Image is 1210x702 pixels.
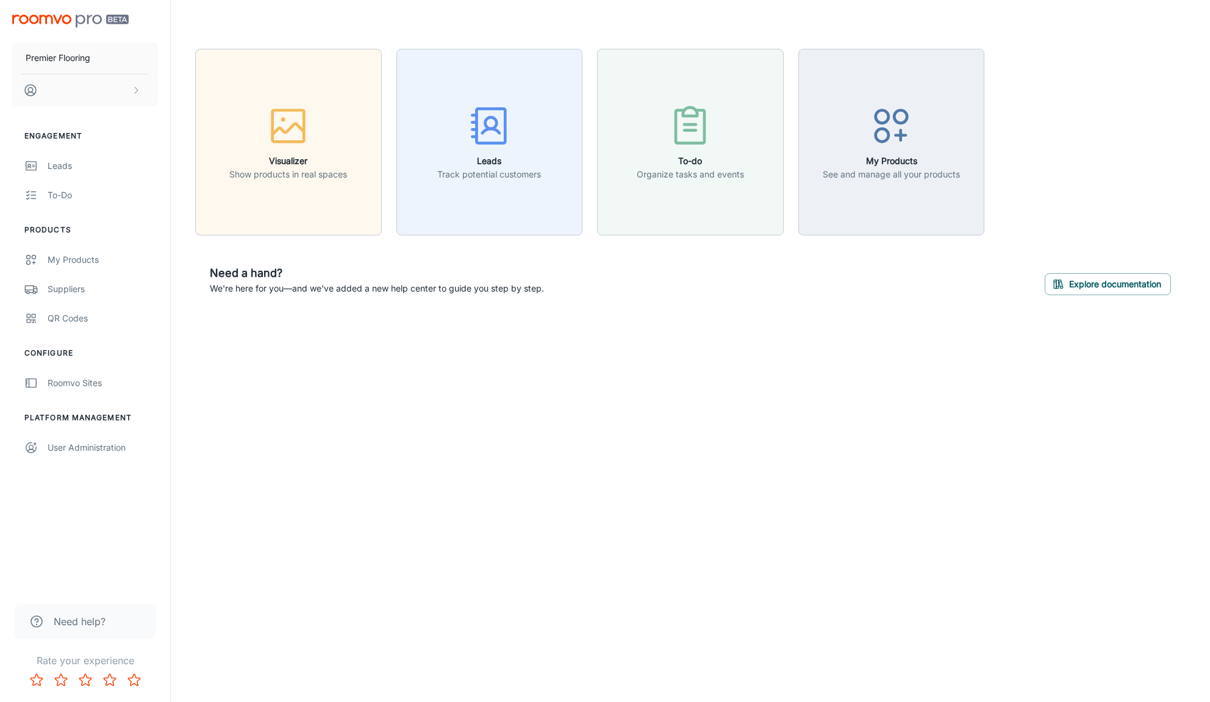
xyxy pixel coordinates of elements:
[437,168,541,181] p: Track potential customers
[48,159,158,173] div: Leads
[48,312,158,325] div: QR Codes
[210,282,544,295] p: We're here for you—and we've added a new help center to guide you step by step.
[12,42,158,74] button: Premier Flooring
[637,154,744,168] h6: To-do
[1045,277,1171,289] a: Explore documentation
[597,135,784,147] a: To-doOrganize tasks and events
[823,154,960,168] h6: My Products
[26,51,90,65] p: Premier Flooring
[195,49,382,235] button: VisualizerShow products in real spaces
[396,49,583,235] button: LeadsTrack potential customers
[229,168,347,181] p: Show products in real spaces
[798,49,985,235] button: My ProductsSee and manage all your products
[798,135,985,147] a: My ProductsSee and manage all your products
[210,265,544,282] h6: Need a hand?
[12,15,129,27] img: Roomvo PRO Beta
[597,49,784,235] button: To-doOrganize tasks and events
[48,282,158,296] div: Suppliers
[48,253,158,267] div: My Products
[437,154,541,168] h6: Leads
[1045,273,1171,295] button: Explore documentation
[637,168,744,181] p: Organize tasks and events
[396,135,583,147] a: LeadsTrack potential customers
[823,168,960,181] p: See and manage all your products
[48,188,158,202] div: To-do
[229,154,347,168] h6: Visualizer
